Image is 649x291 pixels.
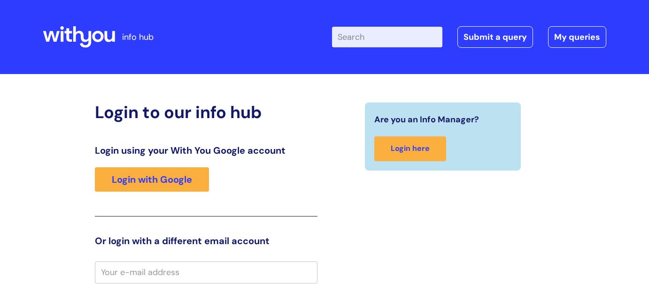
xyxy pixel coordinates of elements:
[95,167,209,192] a: Login with Google
[374,136,446,161] a: Login here
[457,26,533,48] a: Submit a query
[122,30,154,45] p: info hub
[95,235,317,246] h3: Or login with a different email account
[95,145,317,156] h3: Login using your With You Google account
[548,26,606,48] a: My queries
[95,102,317,122] h2: Login to our info hub
[332,27,442,47] input: Search
[374,112,479,127] span: Are you an Info Manager?
[95,261,317,283] input: Your e-mail address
